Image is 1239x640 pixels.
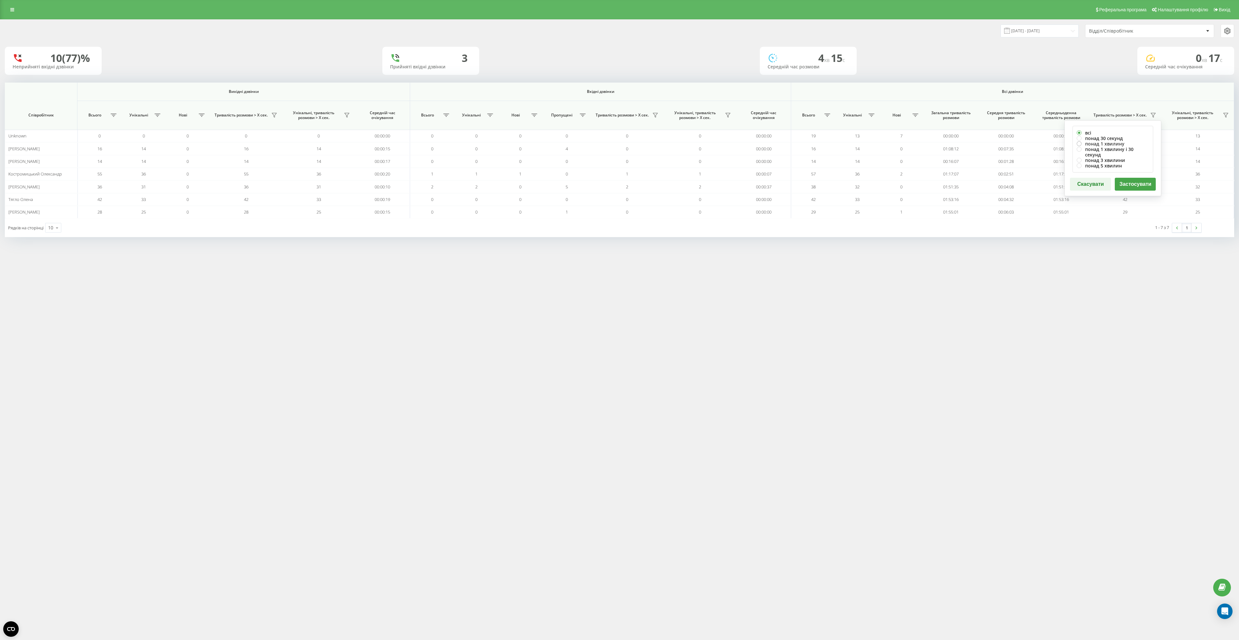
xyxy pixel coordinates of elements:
[566,133,568,139] span: 0
[626,171,628,177] span: 1
[81,113,109,118] span: Всього
[900,158,902,164] span: 0
[626,184,628,190] span: 2
[626,209,628,215] span: 0
[519,171,521,177] span: 1
[1033,142,1089,155] td: 01:08:12
[831,51,845,65] span: 15
[811,133,816,139] span: 19
[900,184,902,190] span: 0
[979,155,1034,168] td: 00:01:28
[355,168,410,180] td: 00:00:20
[317,158,321,164] span: 14
[1089,28,1166,34] div: Відділ/Співробітник
[8,209,40,215] span: [PERSON_NAME]
[97,89,390,94] span: Вихідні дзвінки
[923,142,979,155] td: 01:08:12
[431,146,433,152] span: 0
[519,133,521,139] span: 0
[811,158,816,164] span: 14
[1033,155,1089,168] td: 00:16:07
[811,209,816,215] span: 29
[8,171,62,177] span: Костромицький Олександр
[97,158,102,164] span: 14
[462,52,468,64] div: 3
[900,133,902,139] span: 7
[1033,193,1089,206] td: 01:53:16
[923,180,979,193] td: 01:51:35
[431,158,433,164] span: 0
[13,64,94,70] div: Неприйняті вхідні дзвінки
[699,196,701,202] span: 0
[48,225,53,231] div: 10
[923,130,979,142] td: 00:00:00
[1145,64,1226,70] div: Середній час очікування
[1195,196,1200,202] span: 33
[855,184,860,190] span: 32
[317,133,320,139] span: 0
[475,209,478,215] span: 0
[141,171,146,177] span: 36
[1195,133,1200,139] span: 13
[355,206,410,218] td: 00:00:15
[413,113,441,118] span: Всього
[1155,224,1169,231] div: 1 - 7 з 7
[1195,209,1200,215] span: 25
[317,184,321,190] span: 31
[1195,184,1200,190] span: 32
[475,133,478,139] span: 0
[736,130,791,142] td: 00:00:00
[1182,223,1192,232] a: 1
[1077,135,1149,141] label: понад 30 секунд
[736,206,791,218] td: 00:00:00
[143,133,145,139] span: 0
[475,184,478,190] span: 2
[125,113,153,118] span: Унікальні
[736,142,791,155] td: 00:00:00
[1217,604,1233,619] div: Open Intercom Messenger
[97,209,102,215] span: 28
[699,184,701,190] span: 2
[186,171,189,177] span: 0
[186,158,189,164] span: 0
[1070,178,1111,191] button: Скасувати
[816,89,1209,94] span: Всі дзвінки
[519,158,521,164] span: 0
[355,142,410,155] td: 00:00:15
[923,206,979,218] td: 01:55:01
[1039,110,1083,120] span: Середньоденна тривалість розмови
[811,196,816,202] span: 42
[566,146,568,152] span: 4
[566,158,568,164] span: 0
[900,146,902,152] span: 0
[811,171,816,177] span: 57
[811,146,816,152] span: 16
[979,206,1034,218] td: 00:06:03
[244,171,248,177] span: 55
[1219,7,1230,12] span: Вихід
[286,110,342,120] span: Унікальні, тривалість розмови > Х сек.
[842,56,845,64] span: c
[8,196,33,202] span: Тягло Олена
[1033,130,1089,142] td: 00:00:00
[1164,110,1221,120] span: Унікальні, тривалість розмови > Х сек.
[475,158,478,164] span: 0
[1077,130,1149,135] label: всі
[824,56,831,64] span: хв
[317,196,321,202] span: 33
[546,113,578,118] span: Пропущені
[141,158,146,164] span: 14
[566,196,568,202] span: 0
[979,193,1034,206] td: 00:04:32
[1208,51,1223,65] span: 17
[794,113,822,118] span: Всього
[213,113,269,118] span: Тривалість розмови > Х сек.
[736,193,791,206] td: 00:00:00
[519,209,521,215] span: 0
[699,158,701,164] span: 0
[475,146,478,152] span: 0
[431,184,433,190] span: 2
[1099,7,1147,12] span: Реферальна програма
[186,133,189,139] span: 0
[839,113,867,118] span: Унікальні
